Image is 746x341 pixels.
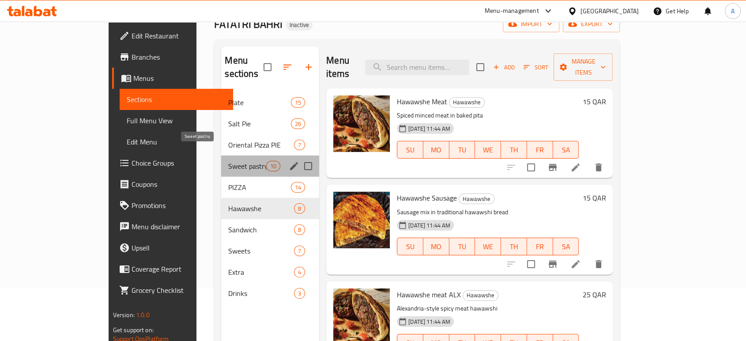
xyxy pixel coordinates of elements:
[291,99,305,107] span: 15
[228,203,294,214] span: Hawawshe
[522,158,540,177] span: Select to update
[588,254,609,275] button: delete
[503,16,559,32] button: import
[228,288,294,299] div: Drinks
[463,290,498,301] div: Hawawshe
[333,192,390,248] img: Hawawshe Sausage
[228,118,290,129] div: Salt Pie
[294,247,305,255] span: 7
[449,141,475,159] button: TU
[527,141,553,159] button: FR
[132,158,226,168] span: Choice Groups
[563,16,620,32] button: export
[294,226,305,234] span: 8
[475,238,501,255] button: WE
[397,110,579,121] p: Spiced minced meat in baked pita
[588,157,609,178] button: delete
[405,125,454,133] span: [DATE] 11:44 AM
[228,224,294,235] span: Sandwich
[570,259,581,269] a: Edit menu item
[478,240,497,253] span: WE
[112,195,233,216] a: Promotions
[505,144,524,156] span: TH
[582,288,606,301] h6: 25 QAR
[294,288,305,299] div: items
[277,57,298,78] span: Sort sections
[221,92,319,113] div: Plate15
[228,161,266,171] span: Sweet pastry
[553,238,579,255] button: SA
[427,240,446,253] span: MO
[291,97,305,108] div: items
[294,289,305,298] span: 3
[221,240,319,261] div: Sweets7
[221,283,319,304] div: Drinks3
[582,192,606,204] h6: 15 QAR
[112,237,233,258] a: Upsell
[449,238,475,255] button: TU
[475,141,501,159] button: WE
[405,221,454,230] span: [DATE] 11:44 AM
[258,58,277,76] span: Select all sections
[518,61,554,74] span: Sort items
[294,267,305,277] div: items
[527,238,553,255] button: FR
[228,267,294,277] span: Extra
[112,258,233,280] a: Coverage Report
[294,203,305,214] div: items
[505,240,524,253] span: TH
[291,118,305,129] div: items
[120,89,233,110] a: Sections
[132,242,226,253] span: Upsell
[228,97,290,108] span: Plate
[570,19,613,30] span: export
[294,140,305,150] div: items
[478,144,497,156] span: WE
[294,268,305,277] span: 4
[326,54,354,80] h2: Menu items
[490,61,518,74] button: Add
[228,140,294,150] span: Oriental Pizza PIE
[221,198,319,219] div: Hawawshe8
[531,240,550,253] span: FR
[113,309,135,321] span: Version:
[501,141,527,159] button: TH
[291,183,305,192] span: 14
[294,246,305,256] div: items
[397,288,461,301] span: Hawawshe meat ALX
[132,179,226,189] span: Coupons
[132,264,226,274] span: Coverage Report
[561,56,606,78] span: Manage items
[228,182,290,193] span: PIZZA
[112,280,233,301] a: Grocery Checklist
[112,152,233,174] a: Choice Groups
[228,246,294,256] div: Sweets
[127,94,226,105] span: Sections
[485,6,539,16] div: Menu-management
[521,61,550,74] button: Sort
[133,73,226,83] span: Menus
[132,285,226,296] span: Grocery Checklist
[501,238,527,255] button: TH
[471,58,490,76] span: Select section
[449,97,484,107] span: Hawawshe
[401,144,420,156] span: SU
[492,62,516,72] span: Add
[132,221,226,232] span: Menu disclaimer
[459,193,494,204] div: Hawawshe
[580,6,639,16] div: [GEOGRAPHIC_DATA]
[397,207,579,218] p: Sausage mix in traditional hawawshi bread
[136,309,150,321] span: 1.0.0
[542,157,563,178] button: Branch-specific-item
[731,6,735,16] span: A
[214,14,283,34] span: FATATRI BAHRI
[463,290,498,300] span: Hawawshe
[120,110,233,131] a: Full Menu View
[397,191,457,205] span: Hawawshe Sausage
[294,205,305,213] span: 8
[554,53,613,81] button: Manage items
